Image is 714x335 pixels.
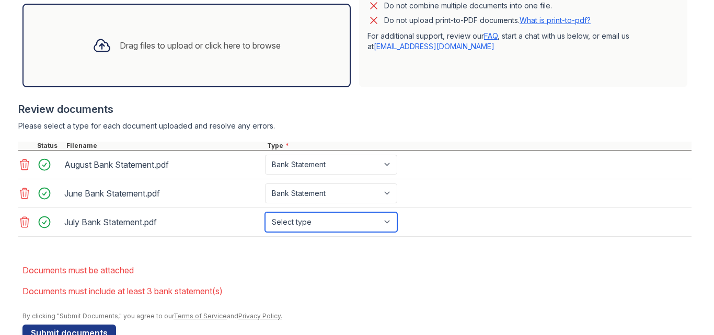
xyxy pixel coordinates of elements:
div: Type [265,142,692,150]
a: FAQ [484,31,498,40]
a: Terms of Service [174,312,227,320]
a: What is print-to-pdf? [520,16,591,25]
div: Filename [64,142,265,150]
a: [EMAIL_ADDRESS][DOMAIN_NAME] [374,42,494,51]
div: Status [35,142,64,150]
div: July Bank Statement.pdf [64,214,261,230]
li: Documents must include at least 3 bank statement(s) [22,281,692,302]
div: August Bank Statement.pdf [64,156,261,173]
div: June Bank Statement.pdf [64,185,261,202]
a: Privacy Policy. [238,312,282,320]
div: Drag files to upload or click here to browse [120,39,281,52]
p: For additional support, review our , start a chat with us below, or email us at [367,31,679,52]
p: Do not upload print-to-PDF documents. [384,15,591,26]
div: Review documents [18,102,692,117]
li: Documents must be attached [22,260,692,281]
div: Please select a type for each document uploaded and resolve any errors. [18,121,692,131]
div: By clicking "Submit Documents," you agree to our and [22,312,692,320]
